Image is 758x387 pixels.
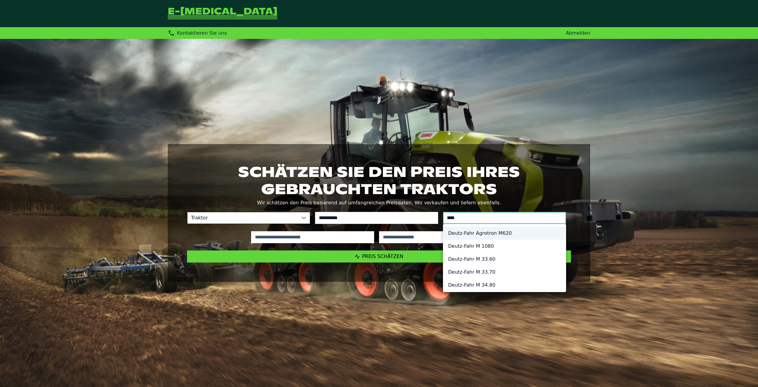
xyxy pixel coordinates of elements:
a: Abmelden [566,30,590,36]
a: Zurück zur Startseite [168,7,277,20]
li: Deutz-Fahr M 33.60 [443,253,566,266]
li: Deutz-Fahr Agrotron M620 [443,227,566,240]
li: Deutz-Fahr M 1080 [443,240,566,253]
h1: Schätzen Sie den Preis Ihres gebrauchten Traktors [187,163,571,197]
li: Deutz-Fahr M 34.80 [443,278,566,291]
span: Preis schätzen [362,253,403,259]
span: Traktor [187,212,298,224]
button: Preis schätzen [187,250,571,263]
div: Kontaktieren Sie uns [168,30,227,36]
span: Kontaktieren Sie uns [177,30,227,36]
li: Deutz-Fahr M 35.40 [443,291,566,304]
li: Deutz-Fahr M 33.70 [443,266,566,278]
p: Wir schätzen den Preis basierend auf umfangreichen Preisdaten. Wir verkaufen und liefern ebenfalls. [187,199,571,207]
